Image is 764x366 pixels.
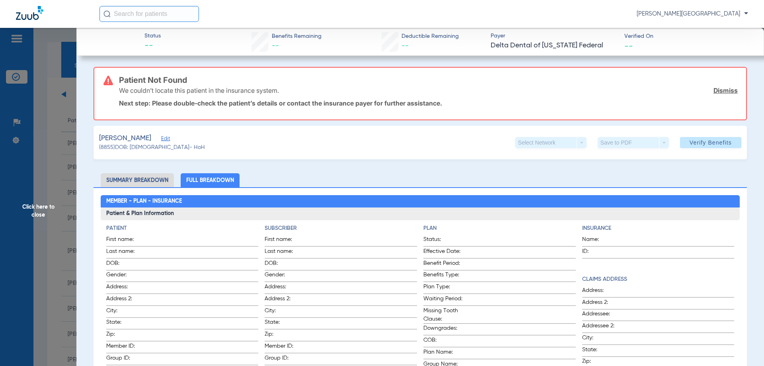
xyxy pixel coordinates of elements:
span: Benefits Type: [423,271,462,282]
span: [PERSON_NAME][GEOGRAPHIC_DATA] [637,10,748,18]
span: -- [272,42,279,49]
span: Address 2: [106,295,145,305]
span: Missing Tooth Clause: [423,307,462,323]
h4: Subscriber [265,224,417,233]
iframe: Chat Widget [724,328,764,366]
p: We couldn’t locate this patient in the insurance system. [119,86,279,94]
span: Address 2: [265,295,304,305]
span: City: [265,307,304,317]
span: Member ID: [265,342,304,353]
span: First name: [106,235,145,246]
span: Status: [423,235,462,246]
span: City: [582,334,621,344]
img: Zuub Logo [16,6,43,20]
span: State: [265,318,304,329]
li: Full Breakdown [181,173,240,187]
span: Address: [582,286,621,297]
h4: Patient [106,224,259,233]
span: Waiting Period: [423,295,462,305]
span: Delta Dental of [US_STATE] Federal [491,41,618,51]
span: Plan Name: [423,348,462,359]
span: Member ID: [106,342,145,353]
span: Status [144,32,161,40]
span: [PERSON_NAME] [99,133,151,143]
span: Address 2: [582,298,621,309]
span: Group ID: [106,354,145,365]
span: (8855) DOB: [DEMOGRAPHIC_DATA] - HoH [99,143,205,152]
input: Search for patients [99,6,199,22]
span: City: [106,307,145,317]
span: Effective Date: [423,247,462,258]
span: Benefit Period: [423,259,462,270]
span: Last name: [265,247,304,258]
span: Benefits Remaining [272,32,322,41]
span: Deductible Remaining [401,32,459,41]
p: Next step: Please double-check the patient’s details or contact the insurance payer for further a... [119,99,738,107]
span: Verify Benefits [690,139,732,146]
span: Group ID: [265,354,304,365]
span: Zip: [265,330,304,341]
span: -- [624,41,633,50]
span: State: [582,346,621,356]
img: Search Icon [103,10,111,18]
span: Name: [582,235,604,246]
span: DOB: [106,259,145,270]
span: Zip: [106,330,145,341]
img: error-icon [103,76,113,85]
h3: Patient & Plan Information [101,207,740,220]
button: Verify Benefits [680,137,741,148]
span: Address: [265,283,304,294]
span: Address: [106,283,145,294]
span: Edit [161,136,168,143]
span: COB: [423,336,462,347]
span: Downgrades: [423,324,462,335]
span: Plan Type: [423,283,462,294]
span: DOB: [265,259,304,270]
h4: Claims Address [582,275,735,284]
span: Gender: [106,271,145,282]
span: Addressee 2: [582,322,621,333]
li: Summary Breakdown [101,173,174,187]
span: -- [144,41,161,52]
span: ID: [582,247,604,258]
span: Gender: [265,271,304,282]
span: -- [401,42,409,49]
h3: Patient Not Found [119,76,738,84]
h2: Member - Plan - Insurance [101,195,740,208]
h4: Insurance [582,224,735,233]
span: First name: [265,235,304,246]
span: Addressee: [582,310,621,321]
span: Last name: [106,247,145,258]
h4: Plan [423,224,576,233]
span: Verified On [624,32,751,41]
span: Payer [491,32,618,40]
span: State: [106,318,145,329]
a: Dismiss [713,86,738,94]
